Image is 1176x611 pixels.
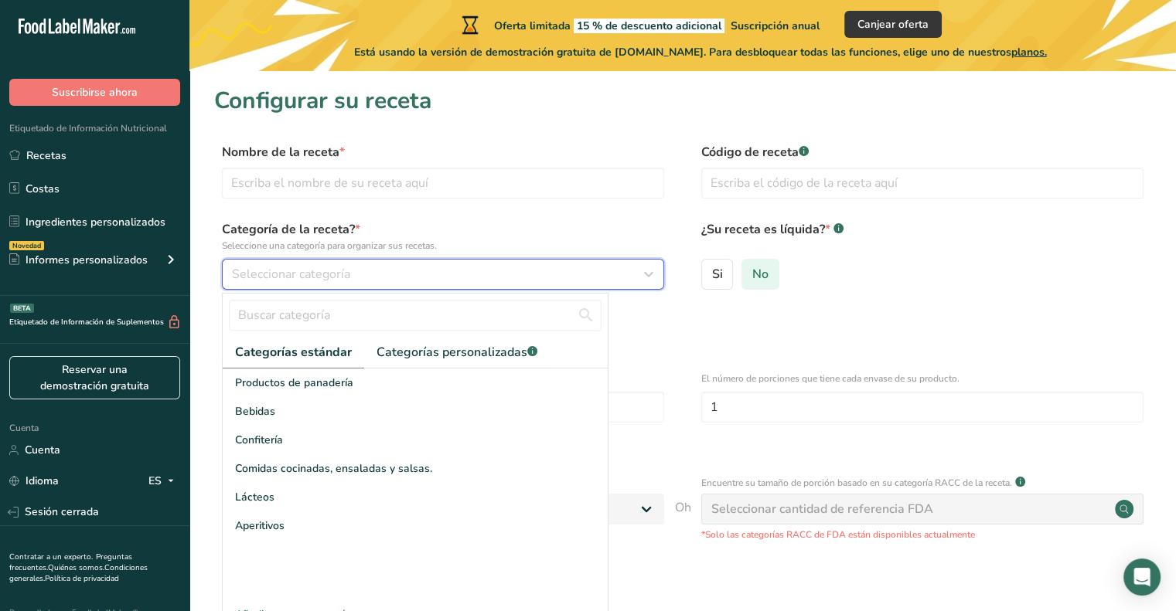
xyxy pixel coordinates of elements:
font: Cuenta [9,422,39,434]
input: Buscar categoría [229,300,602,331]
font: Seleccionar cantidad de referencia FDA [711,501,933,518]
font: Seleccione una categoría para organizar sus recetas. [222,239,437,252]
font: Categorías personalizadas [377,344,527,361]
font: Etiquetado de Información de Suplementos [9,317,164,328]
a: Preguntas frecuentes. [9,552,132,573]
a: Quiénes somos. [48,562,104,573]
font: Suscribirse ahora [52,85,138,100]
a: Reservar una demostración gratuita [9,356,180,399]
font: Está usando la versión de demostración gratuita de [DOMAIN_NAME]. Para desbloquear todas las func... [354,45,1011,59]
font: Canjear oferta [857,17,929,32]
font: ¿Su receta es líquida? [701,221,825,238]
font: Aperitivos [235,518,285,533]
a: Política de privacidad [45,573,119,584]
font: Bebidas [235,404,275,419]
font: Código de receta [701,144,799,161]
button: Seleccionar categoría [222,259,664,290]
font: Reservar una demostración gratuita [40,362,149,393]
font: Oh [675,499,691,516]
a: Condiciones generales. [9,562,148,584]
font: Suscripción anual [731,19,820,33]
font: Comidas cocinadas, ensaladas y salsas. [235,461,432,476]
font: Cuenta [25,443,60,457]
font: Si [712,266,723,283]
font: Encuentre su tamaño de porción basado en su categoría RACC de la receta. [701,477,1012,489]
font: ES [148,474,162,488]
font: El número de porciones que tiene cada envase de su producto. [701,372,960,385]
a: Contratar a un experto. [9,552,93,562]
font: Productos de panadería [235,375,353,390]
input: Escriba el código de la receta aquí [701,168,1144,199]
font: Categoría de la receta? [222,221,355,238]
font: Idioma [26,474,59,488]
input: Escriba el nombre de su receta aquí [222,168,664,199]
font: Novedad [12,241,41,250]
font: planos. [1011,45,1047,59]
font: Informes personalizados [26,253,148,267]
font: Costas [26,182,60,196]
button: Canjear oferta [844,11,942,38]
font: Lácteos [235,490,274,504]
button: Suscribirse ahora [9,79,180,106]
font: Categorías estándar [235,344,352,361]
font: Nombre de la receta [222,144,339,161]
font: Configurar su receta [214,85,431,117]
font: Etiquetado de Información Nutricional [9,122,167,134]
font: Seleccionar categoría [232,266,350,283]
font: Sesión cerrada [25,504,99,519]
font: Confitería [235,433,283,447]
font: BETA [13,304,31,313]
font: No [752,266,769,283]
font: *Solo las categorías RACC de FDA están disponibles actualmente [701,528,975,541]
div: Abrir Intercom Messenger [1123,558,1161,596]
font: Oferta limitada [494,19,571,33]
font: 15 % de descuento adicional [577,19,721,33]
font: Recetas [26,148,66,163]
font: Ingredientes personalizados [26,215,165,229]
